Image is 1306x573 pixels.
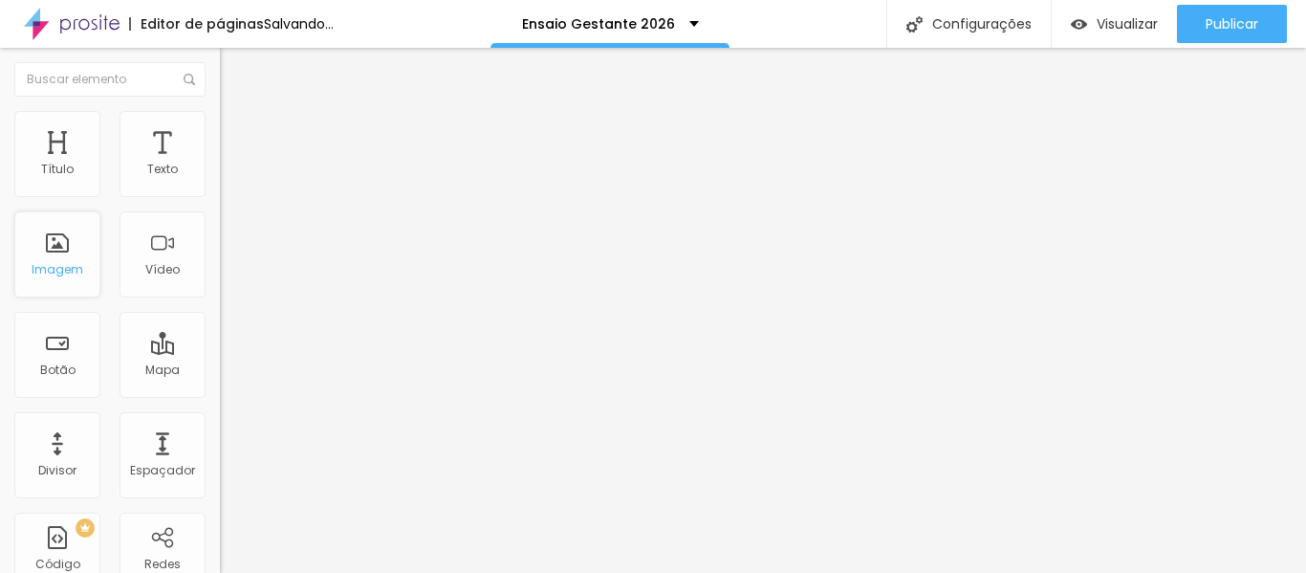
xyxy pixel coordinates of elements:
button: Publicar [1177,5,1287,43]
font: Editor de páginas [141,14,264,33]
font: Mapa [145,362,180,378]
div: Salvando... [264,17,334,31]
font: Título [41,161,74,177]
font: Botão [40,362,76,378]
font: Publicar [1206,14,1258,33]
img: Ícone [906,16,923,33]
font: Espaçador [130,462,195,478]
button: Visualizar [1052,5,1177,43]
font: Visualizar [1097,14,1158,33]
input: Buscar elemento [14,62,206,97]
font: Divisor [38,462,76,478]
font: Configurações [932,14,1032,33]
font: Ensaio Gestante 2026 [522,14,675,33]
font: Texto [147,161,178,177]
img: Ícone [184,74,195,85]
iframe: Editor [220,48,1306,573]
font: Vídeo [145,261,180,277]
font: Imagem [32,261,83,277]
img: view-1.svg [1071,16,1087,33]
